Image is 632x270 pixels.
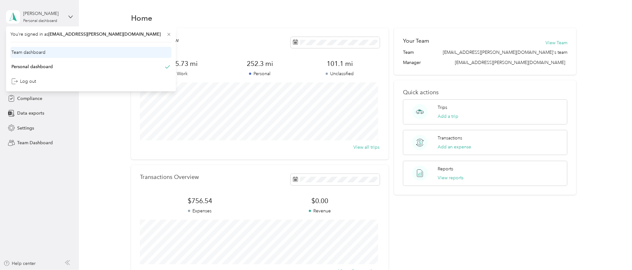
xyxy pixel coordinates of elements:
[438,144,471,150] button: Add an expense
[140,174,199,181] p: Transactions Overview
[3,260,36,267] button: Help center
[438,113,459,120] button: Add a trip
[17,125,34,131] span: Settings
[354,144,380,151] button: View all trips
[545,39,567,46] button: View Team
[260,196,380,205] span: $0.00
[140,70,220,77] p: Work
[140,59,220,68] span: 1,595.73 mi
[220,70,300,77] p: Personal
[131,15,152,21] h1: Home
[455,60,565,65] span: [EMAIL_ADDRESS][PERSON_NAME][DOMAIN_NAME]
[23,19,57,23] div: Personal dashboard
[300,70,379,77] p: Unclassified
[11,78,36,85] div: Log out
[220,59,300,68] span: 252.3 mi
[17,139,53,146] span: Team Dashboard
[11,49,45,56] div: Team dashboard
[596,234,632,270] iframe: Everlance-gr Chat Button Frame
[260,208,380,214] p: Revenue
[300,59,379,68] span: 101.1 mi
[140,208,260,214] p: Expenses
[17,95,42,102] span: Compliance
[140,196,260,205] span: $756.54
[23,10,63,17] div: [PERSON_NAME]
[403,89,567,96] p: Quick actions
[438,104,448,111] p: Trips
[403,37,429,45] h2: Your Team
[17,110,44,117] span: Data exports
[11,63,53,70] div: Personal dashboard
[403,59,421,66] span: Manager
[438,166,454,172] p: Reports
[403,49,414,56] span: Team
[10,31,171,38] span: You’re signed in as
[443,49,567,56] span: [EMAIL_ADDRESS][PERSON_NAME][DOMAIN_NAME]'s team
[48,32,161,37] span: [EMAIL_ADDRESS][PERSON_NAME][DOMAIN_NAME]
[438,174,464,181] button: View reports
[438,135,462,141] p: Transactions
